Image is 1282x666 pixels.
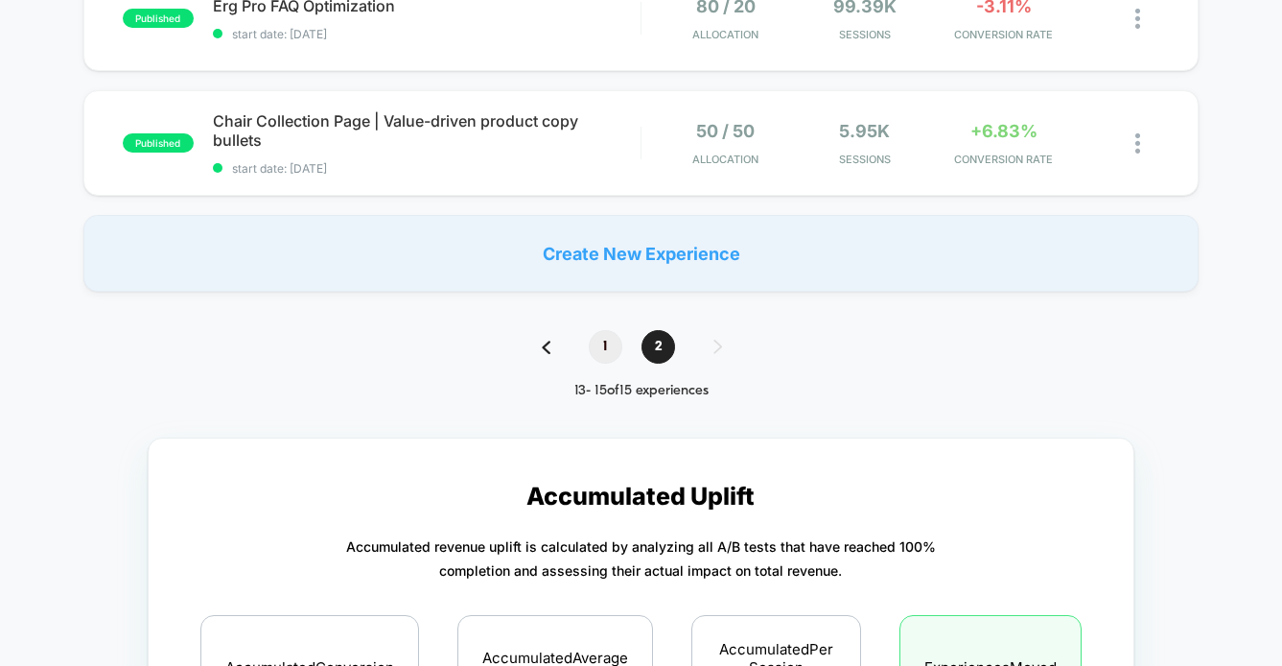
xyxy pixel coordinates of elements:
[641,330,675,364] span: 2
[83,215,1199,292] div: Create New Experience
[939,28,1068,41] span: CONVERSION RATE
[839,121,890,141] span: 5.95k
[692,28,758,41] span: Allocation
[939,153,1068,166] span: CONVERSION RATE
[800,28,929,41] span: Sessions
[589,330,622,364] span: 1
[970,121,1037,141] span: +6.83%
[542,341,550,354] img: pagination back
[692,153,758,166] span: Allocation
[526,482,755,511] p: Accumulated Uplift
[213,161,641,176] span: start date: [DATE]
[213,111,641,150] span: Chair Collection Page | Value-driven product copy bullets
[1135,133,1140,154] img: close
[696,121,755,141] span: 50 / 50
[523,383,760,399] div: 13 - 15 of 15 experiences
[1135,9,1140,29] img: close
[346,535,936,583] p: Accumulated revenue uplift is calculated by analyzing all A/B tests that have reached 100% comple...
[800,153,929,166] span: Sessions
[123,9,194,28] span: published
[213,27,641,41] span: start date: [DATE]
[123,133,194,153] span: published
